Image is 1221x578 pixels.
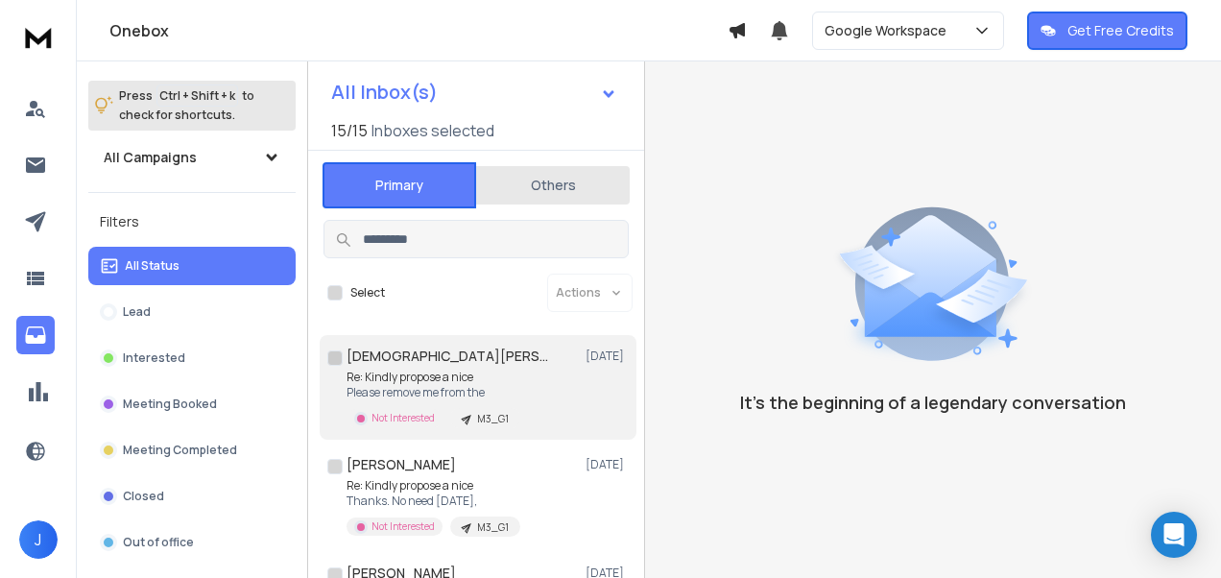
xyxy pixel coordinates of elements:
p: Re: Kindly propose a nice [347,478,520,494]
p: Not Interested [371,519,435,534]
button: Meeting Booked [88,385,296,423]
p: Out of office [123,535,194,550]
button: Primary [323,162,476,208]
p: Interested [123,350,185,366]
button: All Status [88,247,296,285]
p: Re: Kindly propose a nice [347,370,520,385]
button: J [19,520,58,559]
p: [DATE] [586,349,629,364]
p: M3_G1 [477,520,509,535]
p: Lead [123,304,151,320]
p: [DATE] [586,457,629,472]
p: Thanks. No need [DATE], [347,494,520,509]
h1: All Campaigns [104,148,197,167]
span: 15 / 15 [331,119,368,142]
p: Closed [123,489,164,504]
img: logo [19,19,58,55]
button: All Campaigns [88,138,296,177]
h3: Inboxes selected [371,119,494,142]
p: It’s the beginning of a legendary conversation [740,389,1126,416]
p: Not Interested [371,411,435,425]
p: Please remove me from the [347,385,520,400]
h1: All Inbox(s) [331,83,438,102]
div: Open Intercom Messenger [1151,512,1197,558]
button: Others [476,164,630,206]
h1: [DEMOGRAPHIC_DATA][PERSON_NAME] [347,347,558,366]
button: Interested [88,339,296,377]
button: Get Free Credits [1027,12,1187,50]
button: Meeting Completed [88,431,296,470]
button: Out of office [88,523,296,562]
button: Closed [88,477,296,516]
span: Ctrl + Shift + k [156,84,238,107]
p: M3_G1 [477,412,509,426]
label: Select [350,285,385,301]
h3: Filters [88,208,296,235]
p: All Status [125,258,180,274]
button: Lead [88,293,296,331]
p: Google Workspace [825,21,954,40]
h1: Onebox [109,19,728,42]
p: Press to check for shortcuts. [119,86,254,125]
p: Meeting Completed [123,443,237,458]
button: All Inbox(s) [316,73,633,111]
p: Get Free Credits [1067,21,1174,40]
h1: [PERSON_NAME] [347,455,456,474]
p: Meeting Booked [123,397,217,412]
